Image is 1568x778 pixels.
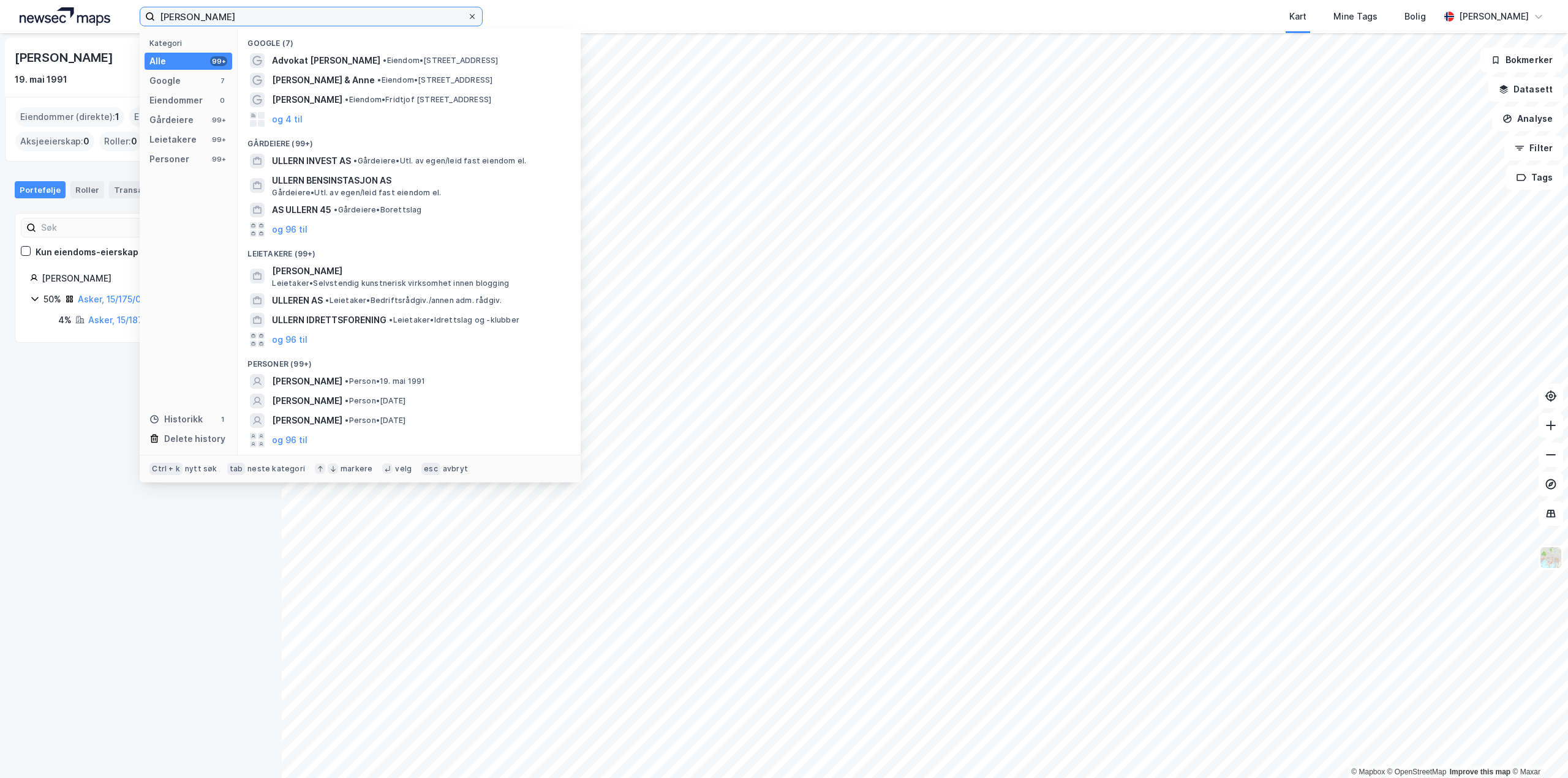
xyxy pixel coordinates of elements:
[149,113,194,127] div: Gårdeiere
[272,313,386,327] span: ULLERN IDRETTSFORENING
[210,115,227,125] div: 99+
[272,154,351,168] span: ULLERN INVEST AS
[325,296,329,305] span: •
[1480,48,1563,72] button: Bokmerker
[345,416,349,425] span: •
[131,134,137,149] span: 0
[345,376,425,386] span: Person • 19. mai 1991
[272,332,307,347] button: og 96 til
[345,376,349,386] span: •
[217,76,227,86] div: 7
[443,464,468,474] div: avbryt
[129,107,246,127] div: Eiendommer (Indirekte) :
[1450,768,1510,776] a: Improve this map
[272,53,380,68] span: Advokat [PERSON_NAME]
[272,112,303,127] button: og 4 til
[164,432,225,446] div: Delete history
[210,56,227,66] div: 99+
[345,396,349,405] span: •
[78,292,219,307] div: ( hjemmelshaver )
[238,239,581,261] div: Leietakere (99+)
[99,132,142,151] div: Roller :
[272,173,566,188] span: ULLERN BENSINSTASJON AS
[149,54,166,69] div: Alle
[238,129,581,151] div: Gårdeiere (99+)
[238,29,581,51] div: Google (7)
[155,7,467,26] input: Søk på adresse, matrikkel, gårdeiere, leietakere eller personer
[185,464,217,474] div: nytt søk
[36,245,138,260] div: Kun eiendoms-eierskap
[353,156,357,165] span: •
[238,450,581,472] div: Historikk (1)
[210,135,227,144] div: 99+
[272,222,307,237] button: og 96 til
[345,416,405,425] span: Person • [DATE]
[58,313,72,327] div: 4%
[272,203,331,217] span: AS ULLERN 45
[1539,546,1562,569] img: Z
[272,92,342,107] span: [PERSON_NAME]
[20,7,110,26] img: logo.a4113a55bc3d86da70a041830d287a7e.svg
[395,464,412,474] div: velg
[227,463,246,475] div: tab
[1289,9,1306,24] div: Kart
[1488,77,1563,102] button: Datasett
[36,219,170,237] input: Søk
[15,72,67,87] div: 19. mai 1991
[421,463,440,475] div: esc
[272,73,375,88] span: [PERSON_NAME] & Anne
[109,181,193,198] div: Transaksjoner
[1333,9,1378,24] div: Mine Tags
[15,107,124,127] div: Eiendommer (direkte) :
[210,154,227,164] div: 99+
[383,56,498,65] span: Eiendom • [STREET_ADDRESS]
[88,313,214,327] div: ( hjemmelshaver )
[272,413,342,428] span: [PERSON_NAME]
[149,39,232,48] div: Kategori
[70,181,104,198] div: Roller
[272,279,509,288] span: Leietaker • Selvstendig kunstnerisk virksomhet innen blogging
[149,152,189,166] div: Personer
[325,296,502,305] span: Leietaker • Bedriftsrådgiv./annen adm. rådgiv.
[1492,107,1563,131] button: Analyse
[389,315,393,324] span: •
[115,110,119,124] span: 1
[1351,768,1385,776] a: Mapbox
[149,412,203,427] div: Historikk
[217,95,227,105] div: 0
[1504,136,1563,160] button: Filter
[238,350,581,372] div: Personer (99+)
[42,271,252,286] div: [PERSON_NAME]
[272,264,566,279] span: [PERSON_NAME]
[353,156,526,166] span: Gårdeiere • Utl. av egen/leid fast eiendom el.
[272,394,342,408] span: [PERSON_NAME]
[345,396,405,406] span: Person • [DATE]
[149,132,197,147] div: Leietakere
[247,464,305,474] div: neste kategori
[272,293,323,308] span: ULLEREN AS
[345,95,491,105] span: Eiendom • Fridtjof [STREET_ADDRESS]
[345,95,349,104] span: •
[334,205,337,214] span: •
[334,205,421,215] span: Gårdeiere • Borettslag
[272,433,307,447] button: og 96 til
[389,315,519,325] span: Leietaker • Idrettslag og -klubber
[149,463,183,475] div: Ctrl + k
[15,132,94,151] div: Aksjeeierskap :
[88,315,143,325] a: Asker, 15/187
[43,292,61,307] div: 50%
[377,75,492,85] span: Eiendom • [STREET_ADDRESS]
[1404,9,1426,24] div: Bolig
[1506,165,1563,190] button: Tags
[272,188,441,198] span: Gårdeiere • Utl. av egen/leid fast eiendom el.
[1507,719,1568,778] div: Kontrollprogram for chat
[1459,9,1529,24] div: [PERSON_NAME]
[217,414,227,424] div: 1
[78,294,148,304] a: Asker, 15/175/0/1
[83,134,89,149] span: 0
[149,73,181,88] div: Google
[383,56,386,65] span: •
[272,374,342,389] span: [PERSON_NAME]
[377,75,381,84] span: •
[1387,768,1447,776] a: OpenStreetMap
